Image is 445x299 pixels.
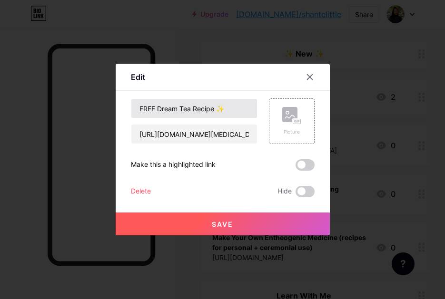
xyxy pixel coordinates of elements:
[282,128,301,135] div: Picture
[212,220,233,228] span: Save
[277,186,292,197] span: Hide
[131,71,145,83] div: Edit
[131,125,257,144] input: URL
[116,212,330,235] button: Save
[131,99,257,118] input: Title
[131,186,151,197] div: Delete
[131,159,216,171] div: Make this a highlighted link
